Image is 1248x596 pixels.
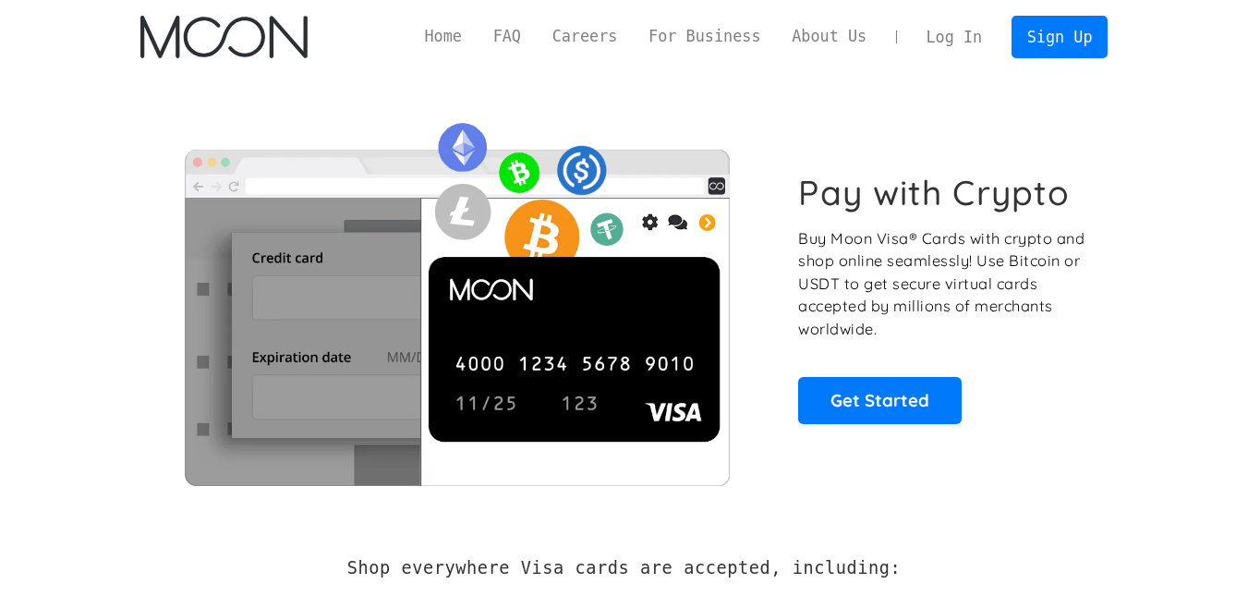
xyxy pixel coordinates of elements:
a: Get Started [798,377,962,423]
a: Home [409,25,478,48]
img: Moon Cards let you spend your crypto anywhere Visa is accepted. [140,110,773,485]
h2: Shop everywhere Visa cards are accepted, including: [347,558,901,578]
p: Buy Moon Visa® Cards with crypto and shop online seamlessly! Use Bitcoin or USDT to get secure vi... [798,227,1087,341]
a: Careers [537,25,633,48]
a: About Us [776,25,882,48]
a: Sign Up [1012,16,1108,57]
img: Moon Logo [140,16,308,58]
a: FAQ [478,25,537,48]
a: Log In [911,17,998,57]
h1: Pay with Crypto [798,172,1070,213]
a: home [140,16,308,58]
a: For Business [633,25,776,48]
